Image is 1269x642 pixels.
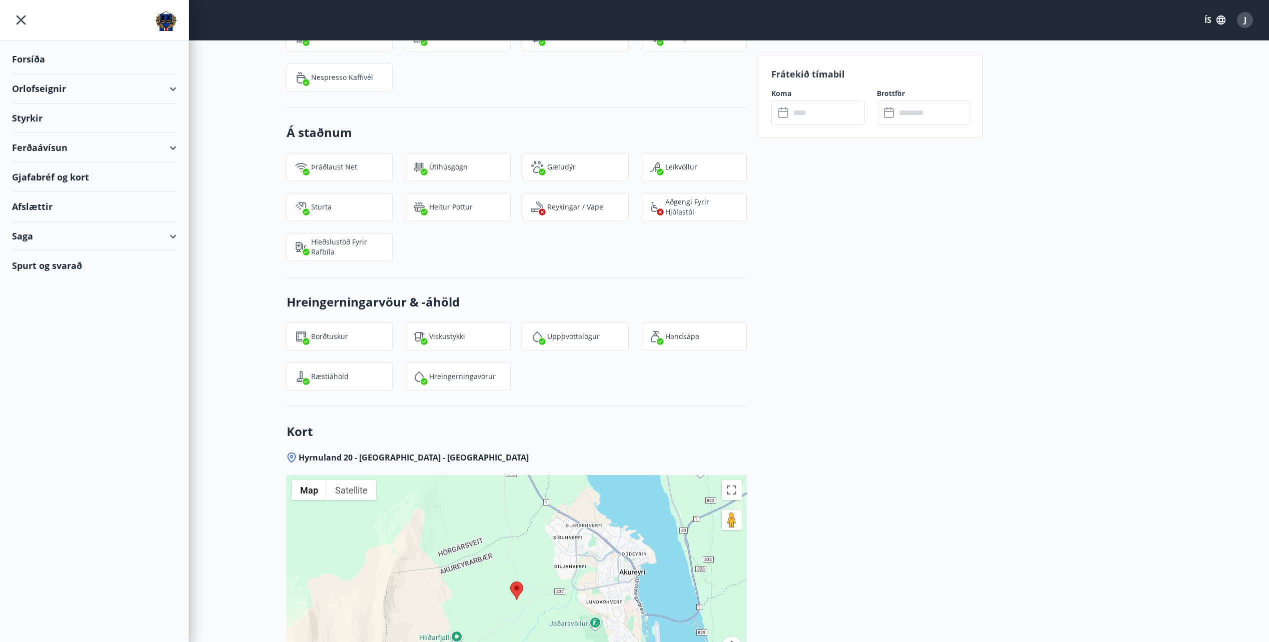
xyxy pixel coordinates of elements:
[156,11,177,31] img: union_logo
[531,201,543,213] img: QNIUl6Cv9L9rHgMXwuzGLuiJOj7RKqxk9mBFPqjq.svg
[311,237,384,257] p: Hleðslustöð fyrir rafbíla
[649,201,661,213] img: 8IYIKVZQyRlUC6HQIIUSdjpPGRncJsz2RzLgWvp4.svg
[531,161,543,173] img: pxcaIm5dSOV3FS4whs1soiYWTwFQvksT25a9J10C.svg
[295,71,307,83] img: 6h163WYZE4rom4WMceCGonWsXLVS3IYQqOKmW8AJ.svg
[12,221,177,251] div: Saga
[429,202,473,212] p: Heitur pottur
[547,202,603,212] p: Reykingar / Vape
[413,370,425,382] img: IEMZxl2UAX2uiPqnGqR2ECYTbkBjM7IGMvKNT7zJ.svg
[665,331,699,341] p: Handsápa
[12,103,177,133] div: Styrkir
[327,480,376,500] button: Show satellite imagery
[413,201,425,213] img: h89QDIuHlAdpqTriuIvuEWkTH976fOgBEOOeu1mi.svg
[547,331,600,341] p: Uppþvottalögur
[1244,14,1246,25] span: J
[413,330,425,342] img: tIVzTFYizac3SNjIS52qBBKOADnNn3qEFySneclv.svg
[12,74,177,103] div: Orlofseignir
[649,330,661,342] img: 96TlfpxwFVHR6UM9o3HrTVSiAREwRYtsizir1BR0.svg
[877,88,970,98] label: Brottför
[429,331,465,341] p: Viskustykki
[287,293,747,310] h3: Hreingerningarvöur & -áhöld
[295,201,307,213] img: fkJ5xMEnKf9CQ0V6c12WfzkDEsV4wRmoMqv4DnVF.svg
[12,133,177,162] div: Ferðaávísun
[1199,11,1231,29] button: ÍS
[295,330,307,342] img: FQTGzxj9jDlMaBqrp2yyjtzD4OHIbgqFuIf1EfZm.svg
[311,331,348,341] p: Borðtuskur
[12,44,177,74] div: Forsíða
[547,162,576,172] p: Gæludýr
[311,371,349,381] p: Ræstiáhöld
[649,161,661,173] img: qe69Qk1XRHxUS6SlVorqwOSuwvskut3fG79gUJPU.svg
[665,197,738,217] p: Aðgengi fyrir hjólastól
[295,241,307,253] img: nH7E6Gw2rvWFb8XaSdRp44dhkQaj4PJkOoRYItBQ.svg
[292,480,327,500] button: Show street map
[12,251,177,280] div: Spurt og svarað
[12,192,177,221] div: Afslættir
[311,162,357,172] p: Þráðlaust net
[429,371,496,381] p: Hreingerningavörur
[12,162,177,192] div: Gjafabréf og kort
[311,202,332,212] p: Sturta
[299,452,529,463] span: Hyrnuland 20 - [GEOGRAPHIC_DATA] - [GEOGRAPHIC_DATA]
[722,510,742,530] button: Drag Pegman onto the map to open Street View
[531,330,543,342] img: y5Bi4hK1jQC9cBVbXcWRSDyXCR2Ut8Z2VPlYjj17.svg
[413,161,425,173] img: zl1QXYWpuXQflmynrNOhYvHk3MCGPnvF2zCJrr1J.svg
[665,162,697,172] p: Leikvöllur
[1233,8,1257,32] button: J
[287,124,747,141] h3: Á staðnum
[12,11,30,29] button: menu
[771,67,970,80] p: Frátekið tímabil
[295,161,307,173] img: HJRyFFsYp6qjeUYhR4dAD8CaCEsnIFYZ05miwXoh.svg
[287,423,747,440] h3: Kort
[722,480,742,500] button: Toggle fullscreen view
[311,72,373,82] p: Nespresso kaffivél
[429,162,468,172] p: Útihúsgögn
[295,370,307,382] img: saOQRUK9k0plC04d75OSnkMeCb4WtbSIwuaOqe9o.svg
[771,88,865,98] label: Koma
